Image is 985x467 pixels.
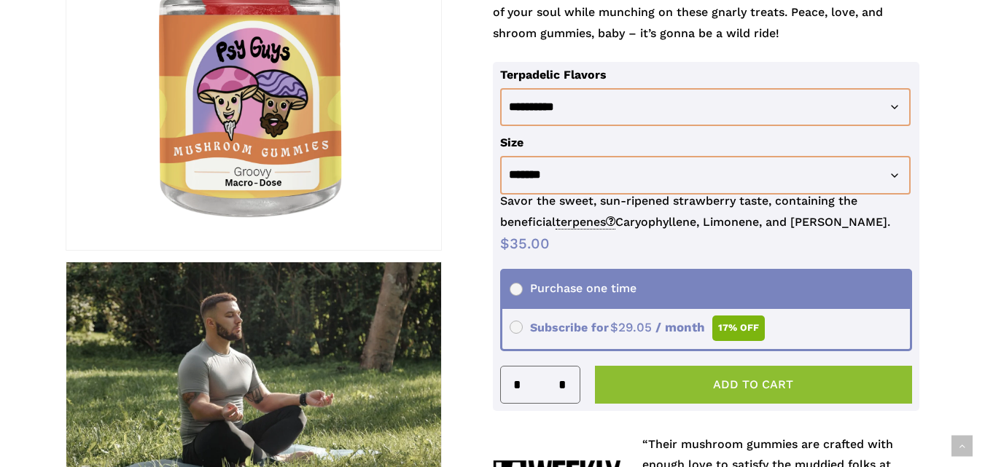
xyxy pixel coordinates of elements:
p: Savor the sweet, sun-ripened strawberry taste, containing the beneficial Caryophyllene, Limonene,... [500,191,913,233]
label: Terpadelic Flavors [500,68,607,82]
button: Add to cart [595,366,913,404]
span: Subscribe for [510,321,766,334]
a: Back to top [951,436,973,457]
bdi: 35.00 [500,235,550,252]
span: $ [500,235,510,252]
span: / month [655,320,705,334]
span: terpenes [556,215,615,229]
input: Product quantity [526,366,553,403]
label: Size [500,136,523,149]
span: $ [610,320,618,334]
span: Purchase one time [510,281,636,295]
span: 29.05 [610,320,652,334]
